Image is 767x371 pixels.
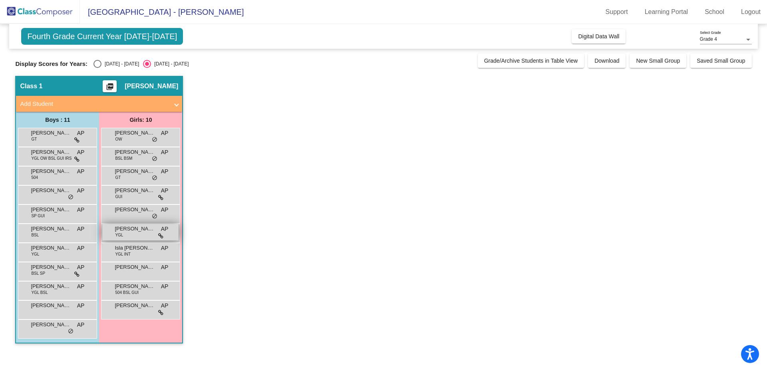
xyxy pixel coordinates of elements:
span: [PERSON_NAME] [31,302,71,309]
a: Support [599,6,634,18]
span: BSL [31,232,39,238]
span: [PERSON_NAME] [125,82,178,90]
span: YGL [115,232,123,238]
span: GT [115,175,121,181]
a: School [698,6,731,18]
span: do_not_disturb_alt [152,175,157,181]
mat-radio-group: Select an option [93,60,189,68]
span: AP [77,167,85,176]
span: AP [77,282,85,291]
a: Logout [735,6,767,18]
span: AP [77,206,85,214]
span: [PERSON_NAME] [31,129,71,137]
span: AP [161,225,169,233]
span: [PERSON_NAME] [115,167,155,175]
mat-panel-title: Add Student [20,99,169,109]
span: AP [77,263,85,272]
span: YGL OW BSL GUI IRS [31,155,72,161]
span: [GEOGRAPHIC_DATA] - [PERSON_NAME] [80,6,244,18]
span: SP GUI [31,213,45,219]
span: YGL INT [115,251,131,257]
div: Girls: 10 [99,112,182,128]
span: AP [161,206,169,214]
span: [PERSON_NAME] [115,225,155,233]
span: AP [161,263,169,272]
span: [PERSON_NAME] [31,206,71,214]
span: AP [161,148,169,157]
span: YGL [31,251,39,257]
span: GT [31,136,37,142]
span: [PERSON_NAME] [115,302,155,309]
span: Display Scores for Years: [15,60,87,67]
span: do_not_disturb_alt [152,213,157,220]
span: AP [77,321,85,329]
span: [PERSON_NAME] [115,186,155,194]
button: Grade/Archive Students in Table View [478,54,584,68]
span: do_not_disturb_alt [68,328,74,335]
span: [PERSON_NAME] [31,225,71,233]
mat-icon: picture_as_pdf [105,83,115,94]
span: [PERSON_NAME] [31,282,71,290]
span: AP [77,244,85,252]
span: 504 [31,175,38,181]
span: AP [161,302,169,310]
span: AP [77,225,85,233]
span: do_not_disturb_alt [152,137,157,143]
span: [PERSON_NAME] [115,263,155,271]
span: GUI [115,194,122,200]
span: [PERSON_NAME] [115,148,155,156]
span: AP [161,129,169,137]
span: AP [161,244,169,252]
span: AP [77,186,85,195]
span: AP [77,302,85,310]
span: AP [161,282,169,291]
span: [PERSON_NAME] [115,282,155,290]
span: Fourth Grade Current Year [DATE]-[DATE] [21,28,183,45]
button: Saved Small Group [690,54,751,68]
span: Download [594,58,619,64]
span: [PERSON_NAME] [31,321,71,329]
span: AP [161,186,169,195]
span: [PERSON_NAME] [PERSON_NAME] [31,167,71,175]
a: Learning Portal [638,6,695,18]
button: Print Students Details [103,80,117,92]
div: [DATE] - [DATE] [101,60,139,67]
span: Digital Data Wall [578,33,619,40]
div: Boys : 11 [16,112,99,128]
span: Saved Small Group [697,58,745,64]
span: Isla [PERSON_NAME] [115,244,155,252]
span: 504 BSL GUI [115,290,139,296]
span: [PERSON_NAME] [115,206,155,214]
button: Digital Data Wall [572,29,626,44]
button: New Small Group [630,54,686,68]
span: [PERSON_NAME] [31,244,71,252]
span: do_not_disturb_alt [68,194,74,200]
span: AP [77,148,85,157]
span: BSL BSM [115,155,132,161]
span: [PERSON_NAME] [31,186,71,194]
div: [DATE] - [DATE] [151,60,189,67]
span: Grade 4 [700,36,717,42]
span: Grade/Archive Students in Table View [484,58,578,64]
span: New Small Group [636,58,680,64]
span: YGL BSL [31,290,48,296]
span: [PERSON_NAME] [115,129,155,137]
button: Download [588,54,626,68]
span: do_not_disturb_alt [152,156,157,162]
span: AP [77,129,85,137]
span: OW [115,136,122,142]
mat-expansion-panel-header: Add Student [16,96,182,112]
span: AP [161,167,169,176]
span: [PERSON_NAME] [31,148,71,156]
span: [PERSON_NAME] [31,263,71,271]
span: BSL SP [31,270,45,276]
span: Class 1 [20,82,42,90]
